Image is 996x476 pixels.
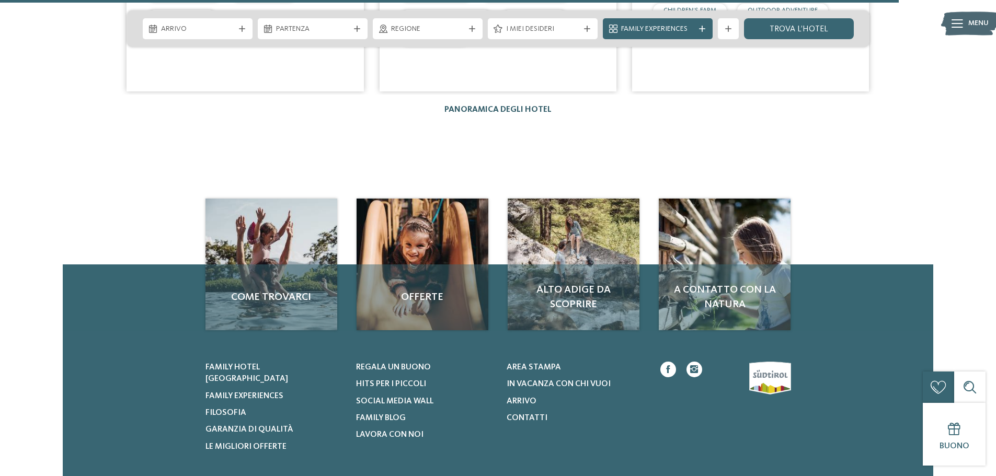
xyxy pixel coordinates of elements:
span: Area stampa [507,363,561,371]
a: Family hotel [GEOGRAPHIC_DATA] [205,362,343,385]
span: Family experiences [205,392,283,400]
span: In vacanza con chi vuoi [507,380,611,388]
a: Cercate un hotel con piscina coperta per bambini in Alto Adige? A contatto con la natura [659,199,791,330]
a: Arrivo [507,396,644,407]
img: Cercate un hotel con piscina coperta per bambini in Alto Adige? [659,199,791,330]
img: Cercate un hotel con piscina coperta per bambini in Alto Adige? [357,199,488,330]
a: Panoramica degli hotel [444,106,552,114]
span: CHILDREN’S FARM [663,7,716,14]
span: Regala un buono [356,363,431,371]
span: Regione [391,24,464,34]
a: Area stampa [507,362,644,373]
a: Garanzia di qualità [205,424,343,435]
a: trova l’hotel [744,18,854,39]
a: Filosofia [205,407,343,419]
a: Social Media Wall [356,396,494,407]
span: Family Blog [356,414,406,422]
a: In vacanza con chi vuoi [507,378,644,390]
span: Come trovarci [216,290,327,305]
span: Alto Adige da scoprire [518,283,629,312]
span: Lavora con noi [356,431,423,439]
a: Regala un buono [356,362,494,373]
span: A contatto con la natura [669,283,780,312]
span: Le migliori offerte [205,443,287,451]
a: Cercate un hotel con piscina coperta per bambini in Alto Adige? Alto Adige da scoprire [508,199,639,330]
span: Garanzia di qualità [205,425,293,434]
img: Cercate un hotel con piscina coperta per bambini in Alto Adige? [205,199,337,330]
span: Buono [940,442,969,450]
a: Cercate un hotel con piscina coperta per bambini in Alto Adige? Offerte [357,199,488,330]
span: Filosofia [205,409,246,417]
img: Cercate un hotel con piscina coperta per bambini in Alto Adige? [508,199,639,330]
span: OUTDOOR ADVENTURE [748,7,818,14]
span: Family hotel [GEOGRAPHIC_DATA] [205,363,288,383]
a: Cercate un hotel con piscina coperta per bambini in Alto Adige? Come trovarci [205,199,337,330]
a: Buono [923,403,986,466]
span: Contatti [507,414,547,422]
a: Le migliori offerte [205,441,343,452]
span: Social Media Wall [356,397,433,405]
a: Contatti [507,412,644,424]
span: Partenza [276,24,349,34]
a: Family Blog [356,412,494,424]
span: Hits per i piccoli [356,380,426,388]
a: Lavora con noi [356,429,494,440]
span: I miei desideri [506,24,579,34]
a: Hits per i piccoli [356,378,494,390]
a: Family experiences [205,390,343,402]
span: Family Experiences [621,24,694,34]
span: Offerte [367,290,478,305]
span: Arrivo [161,24,234,34]
span: Arrivo [507,397,536,405]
